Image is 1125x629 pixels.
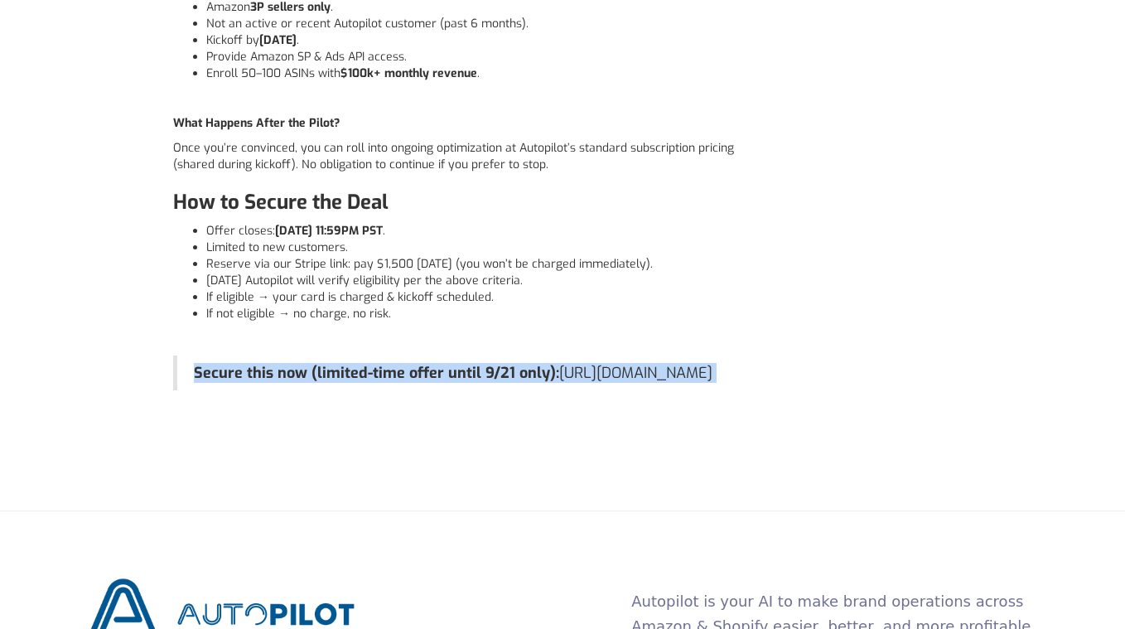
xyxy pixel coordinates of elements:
li: Limited to new customers. [206,240,753,256]
li: Not an active or recent Autopilot customer (past 6 months). [206,16,753,32]
p: ‍ [173,90,753,107]
p: ‍ [173,423,753,440]
li: Reserve via our Stripe link: pay $1,500 [DATE] (you won’t be charged immediately). [206,256,753,273]
li: If eligible → your card is charged & kickoff scheduled. [206,289,753,306]
li: If not eligible → no charge, no risk. [206,306,753,322]
strong: $100k+ monthly revenue [340,65,477,81]
strong: Secure this now (limited-time offer until 9/21 only): [194,363,559,383]
p: ‍ [173,399,753,415]
li: Offer closes: . [206,223,753,240]
li: Kickoff by . [206,32,753,49]
li: Enroll 50–100 ASINs with . [206,65,753,82]
blockquote: [URL][DOMAIN_NAME] [173,356,753,390]
strong: [DATE] [259,32,297,48]
strong: How to Secure the Deal [173,189,389,215]
li: [DATE] Autopilot will verify eligibility per the above criteria. [206,273,753,289]
strong: What Happens After the Pilot? [173,115,340,131]
li: Provide Amazon SP & Ads API access. [206,49,753,65]
p: ‍ [173,331,753,347]
p: Once you’re convinced, you can roll into ongoing optimization at Autopilot’s standard subscriptio... [173,140,753,173]
strong: [DATE] 11:59PM PST [275,223,383,239]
